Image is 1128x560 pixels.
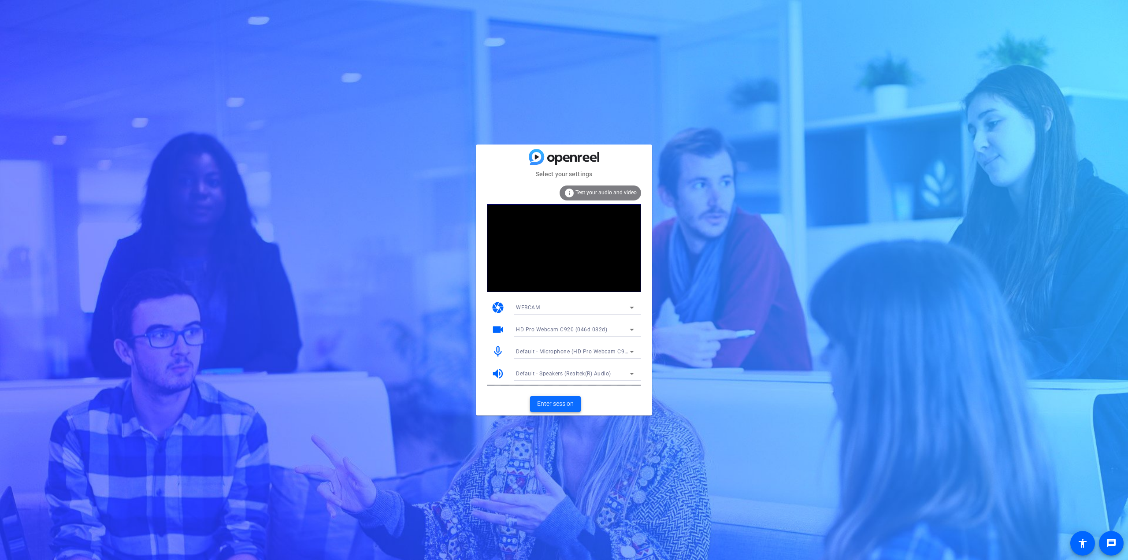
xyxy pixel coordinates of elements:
[476,169,652,179] mat-card-subtitle: Select your settings
[491,301,505,314] mat-icon: camera
[529,149,599,164] img: blue-gradient.svg
[491,345,505,358] mat-icon: mic_none
[1106,538,1117,549] mat-icon: message
[537,399,574,408] span: Enter session
[491,367,505,380] mat-icon: volume_up
[516,304,540,311] span: WEBCAM
[516,348,667,355] span: Default - Microphone (HD Pro Webcam C920) (046d:082d)
[516,326,607,333] span: HD Pro Webcam C920 (046d:082d)
[530,396,581,412] button: Enter session
[491,323,505,336] mat-icon: videocam
[564,188,575,198] mat-icon: info
[575,189,637,196] span: Test your audio and video
[1077,538,1088,549] mat-icon: accessibility
[516,371,611,377] span: Default - Speakers (Realtek(R) Audio)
